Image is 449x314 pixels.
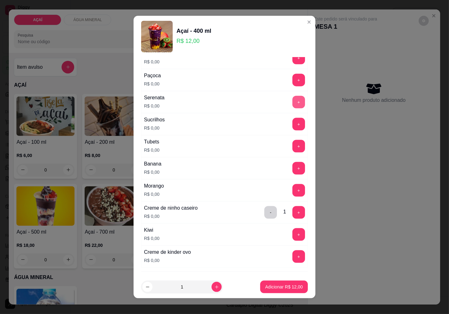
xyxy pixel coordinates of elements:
button: add [292,74,305,86]
div: Kiwi [144,226,159,234]
div: Morango [144,182,164,190]
p: R$ 0,00 [144,235,159,241]
p: R$ 0,00 [144,147,159,153]
button: delete [264,206,277,219]
div: Serenata [144,94,165,102]
div: Tubets [144,138,159,146]
button: add [292,96,305,108]
button: add [292,206,305,219]
p: R$ 0,00 [144,213,198,219]
div: Creme de ninho caseiro [144,204,198,212]
button: add [292,118,305,131]
button: add [292,162,305,175]
p: R$ 0,00 [144,125,165,131]
p: R$ 0,00 [144,81,161,87]
p: R$ 0,00 [144,169,161,175]
p: R$ 0,00 [144,103,165,109]
button: add [292,140,305,153]
button: add [292,250,305,263]
div: Paçoca [144,72,161,79]
p: R$ 0,00 [144,191,164,197]
button: Adicionar R$ 12,00 [260,281,308,293]
div: 1 [283,208,286,216]
button: increase-product-quantity [212,282,222,292]
button: add [292,228,305,241]
div: Sucrilhos [144,116,165,124]
div: Açaí - 400 ml [177,26,211,35]
button: add [292,184,305,197]
button: Close [304,17,314,27]
p: Adicionar R$ 12,00 [265,284,303,290]
button: decrease-product-quantity [142,282,153,292]
div: Banana [144,160,161,168]
button: add [292,52,305,64]
p: R$ 0,00 [144,257,191,264]
p: R$ 12,00 [177,37,211,45]
div: Creme de kinder ovo [144,248,191,256]
p: R$ 0,00 [144,59,170,65]
img: product-image [141,21,173,52]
